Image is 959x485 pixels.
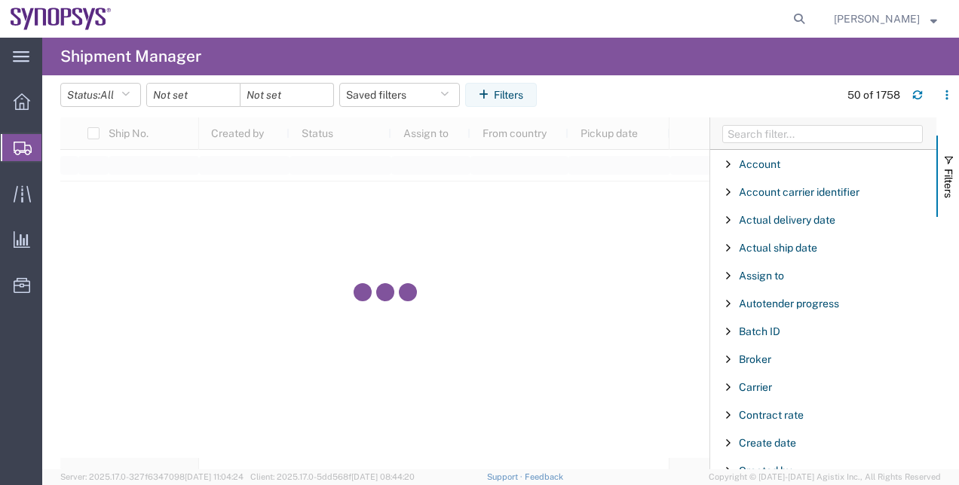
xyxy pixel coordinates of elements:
[250,472,415,481] span: Client: 2025.17.0-5dd568f
[942,169,954,198] span: Filters
[739,381,772,393] span: Carrier
[739,270,784,282] span: Assign to
[525,472,563,481] a: Feedback
[833,10,938,28] button: [PERSON_NAME]
[722,125,923,143] input: Filter Columns Input
[60,83,141,107] button: Status:All
[739,465,792,477] span: Created by
[465,83,537,107] button: Filters
[60,472,244,481] span: Server: 2025.17.0-327f6347098
[710,150,936,469] div: Filter List 66 Filters
[147,84,240,106] input: Not set
[100,89,114,101] span: All
[11,8,112,30] img: logo
[739,242,817,254] span: Actual ship date
[739,353,771,365] span: Broker
[60,38,201,75] h4: Shipment Manager
[739,437,796,449] span: Create date
[339,83,460,107] button: Saved filters
[739,325,780,337] span: Batch ID
[834,11,920,27] span: Rachelle Varela
[185,472,244,481] span: [DATE] 11:04:24
[739,158,780,170] span: Account
[847,87,900,103] div: 50 of 1758
[709,471,941,483] span: Copyright © [DATE]-[DATE] Agistix Inc., All Rights Reserved
[241,84,333,106] input: Not set
[487,472,525,481] a: Support
[739,409,804,421] span: Contract rate
[739,214,835,226] span: Actual delivery date
[739,297,839,310] span: Autotender progress
[351,472,415,481] span: [DATE] 08:44:20
[739,186,859,198] span: Account carrier identifier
